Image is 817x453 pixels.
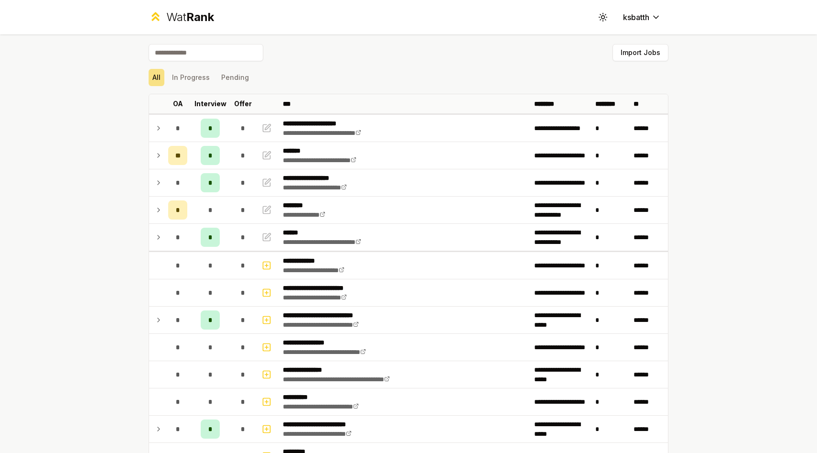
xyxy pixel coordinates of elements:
p: Offer [234,99,252,109]
div: Wat [166,10,214,25]
span: Rank [186,10,214,24]
button: Import Jobs [613,44,668,61]
button: All [149,69,164,86]
button: ksbatth [615,9,668,26]
button: In Progress [168,69,214,86]
p: OA [173,99,183,109]
a: WatRank [149,10,214,25]
span: ksbatth [623,11,649,23]
p: Interview [194,99,226,109]
button: Pending [217,69,253,86]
